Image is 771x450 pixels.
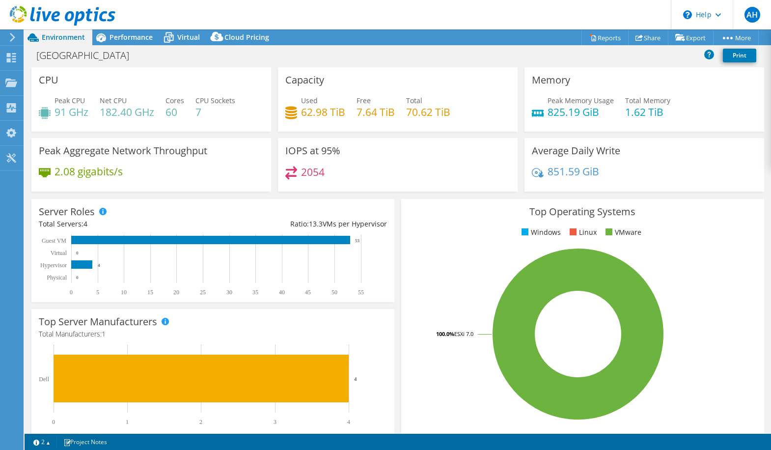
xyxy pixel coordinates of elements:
[285,145,340,156] h3: IOPS at 95%
[121,289,127,296] text: 10
[357,107,395,117] h4: 7.64 TiB
[52,419,55,425] text: 0
[195,96,235,105] span: CPU Sockets
[713,30,759,45] a: More
[224,32,269,42] span: Cloud Pricing
[279,289,285,296] text: 40
[102,329,106,338] span: 1
[126,419,129,425] text: 1
[147,289,153,296] text: 15
[195,107,235,117] h4: 7
[532,75,570,85] h3: Memory
[567,227,597,238] li: Linux
[548,107,614,117] h4: 825.19 GiB
[177,32,200,42] span: Virtual
[301,107,345,117] h4: 62.98 TiB
[309,219,323,228] span: 13.3
[39,206,95,217] h3: Server Roles
[436,330,454,337] tspan: 100.0%
[100,107,154,117] h4: 182.40 GHz
[406,107,450,117] h4: 70.62 TiB
[625,96,670,105] span: Total Memory
[744,7,760,23] span: AH
[347,419,350,425] text: 4
[39,329,387,339] h4: Total Manufacturers:
[406,96,422,105] span: Total
[70,289,73,296] text: 0
[305,289,311,296] text: 45
[274,419,276,425] text: 3
[32,50,144,61] h1: [GEOGRAPHIC_DATA]
[200,289,206,296] text: 25
[55,96,85,105] span: Peak CPU
[213,219,386,229] div: Ratio: VMs per Hypervisor
[301,167,325,177] h4: 2054
[301,96,318,105] span: Used
[409,206,757,217] h3: Top Operating Systems
[625,107,670,117] h4: 1.62 TiB
[39,219,213,229] div: Total Servers:
[532,145,620,156] h3: Average Daily Write
[355,238,360,243] text: 53
[668,30,714,45] a: Export
[76,251,79,255] text: 0
[55,107,88,117] h4: 91 GHz
[165,107,184,117] h4: 60
[628,30,668,45] a: Share
[723,49,756,62] a: Print
[548,96,614,105] span: Peak Memory Usage
[165,96,184,105] span: Cores
[603,227,641,238] li: VMware
[76,275,79,280] text: 0
[98,263,100,268] text: 4
[331,289,337,296] text: 50
[39,75,58,85] h3: CPU
[56,436,114,448] a: Project Notes
[199,419,202,425] text: 2
[357,96,371,105] span: Free
[354,376,357,382] text: 4
[358,289,364,296] text: 55
[39,376,49,383] text: Dell
[285,75,324,85] h3: Capacity
[39,145,207,156] h3: Peak Aggregate Network Throughput
[110,32,153,42] span: Performance
[548,166,599,177] h4: 851.59 GiB
[683,10,692,19] svg: \n
[100,96,127,105] span: Net CPU
[51,250,67,256] text: Virtual
[27,436,57,448] a: 2
[47,274,67,281] text: Physical
[173,289,179,296] text: 20
[55,166,123,177] h4: 2.08 gigabits/s
[519,227,561,238] li: Windows
[252,289,258,296] text: 35
[42,237,66,244] text: Guest VM
[454,330,473,337] tspan: ESXi 7.0
[42,32,85,42] span: Environment
[96,289,99,296] text: 5
[40,262,67,269] text: Hypervisor
[83,219,87,228] span: 4
[39,316,157,327] h3: Top Server Manufacturers
[581,30,629,45] a: Reports
[226,289,232,296] text: 30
